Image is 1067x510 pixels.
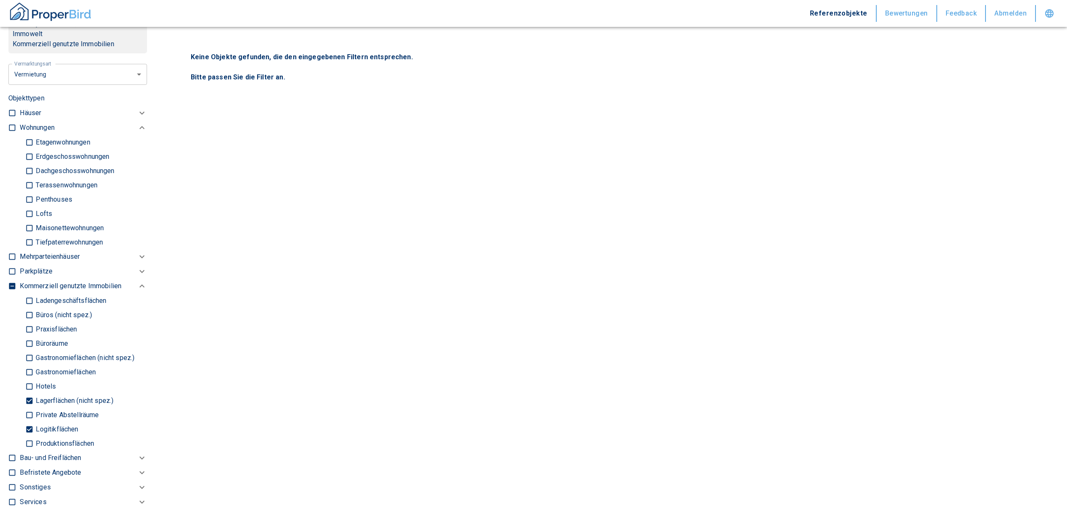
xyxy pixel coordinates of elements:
[20,451,147,465] div: Bau- und Freiflächen
[34,139,90,146] p: Etagenwohnungen
[191,52,1032,82] p: Keine Objekte gefunden, die den eingegebenen Filtern entsprechen. Bitte passen Sie die Filter an.
[34,312,92,318] p: Büros (nicht spez.)
[986,5,1036,22] button: Abmelden
[34,297,106,304] p: Ladengeschäftsflächen
[8,63,147,85] div: letzte 6 Monate
[34,426,78,433] p: Logitikflächen
[20,482,50,492] p: Sonstiges
[20,266,53,276] p: Parkplätze
[34,225,104,231] p: Maisonettewohnungen
[34,397,113,404] p: Lagerflächen (nicht spez.)
[34,168,114,174] p: Dachgeschosswohnungen
[20,250,147,264] div: Mehrparteienhäuser
[20,123,54,133] p: Wohnungen
[34,326,77,333] p: Praxisflächen
[13,39,143,49] p: Kommerziell genutzte Immobilien
[34,440,94,447] p: Produktionsflächen
[8,93,147,103] p: Objekttypen
[802,5,877,22] button: Referenzobjekte
[34,239,103,246] p: Tiefpaterrewohnungen
[877,5,937,22] button: Bewertungen
[20,497,46,507] p: Services
[20,279,147,294] div: Kommerziell genutzte Immobilien
[20,121,147,135] div: Wohnungen
[34,383,56,390] p: Hotels
[20,480,147,495] div: Sonstiges
[20,106,147,121] div: Häuser
[20,495,147,510] div: Services
[13,19,143,39] p: Auf Ebay, Immobilie1, Immoscout oder Immowelt
[34,182,97,189] p: Terassenwohnungen
[20,264,147,279] div: Parkplätze
[20,468,81,478] p: Befristete Angebote
[20,281,121,291] p: Kommerziell genutzte Immobilien
[34,355,134,361] p: Gastronomieflächen (nicht spez.)
[34,369,96,376] p: Gastronomieflächen
[34,196,72,203] p: Penthouses
[34,412,99,418] p: Private Abstellräume
[20,108,41,118] p: Häuser
[8,1,92,26] button: ProperBird Logo and Home Button
[20,465,147,480] div: Befristete Angebote
[8,1,92,22] img: ProperBird Logo and Home Button
[34,153,109,160] p: Erdgeschosswohnungen
[20,453,81,463] p: Bau- und Freiflächen
[20,252,80,262] p: Mehrparteienhäuser
[34,210,52,217] p: Lofts
[34,340,68,347] p: Büroräume
[937,5,986,22] button: Feedback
